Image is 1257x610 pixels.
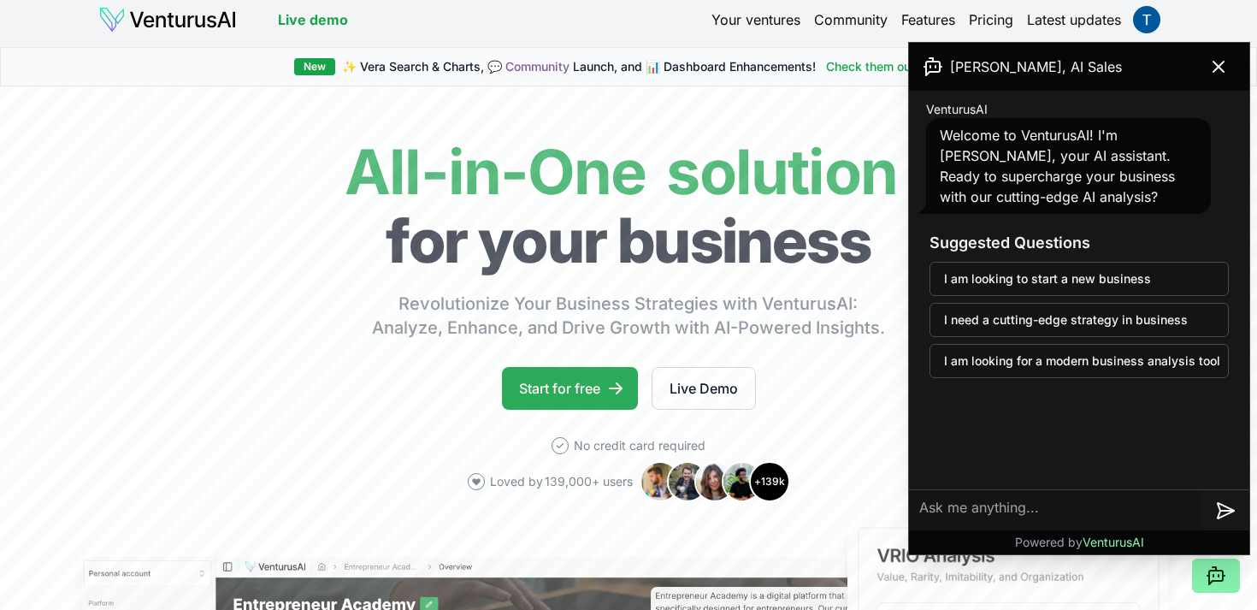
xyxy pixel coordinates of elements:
img: Avatar 4 [722,461,763,502]
button: I am looking for a modern business analysis tool [929,344,1229,378]
span: VenturusAI [926,101,988,118]
h3: Suggested Questions [929,231,1229,255]
img: Avatar 2 [667,461,708,502]
a: Your ventures [711,9,800,30]
img: logo [98,6,237,33]
img: Avatar 3 [694,461,735,502]
span: VenturusAI [1083,535,1144,549]
span: Welcome to VenturusAI! I'm [PERSON_NAME], your AI assistant. Ready to supercharge your business w... [940,127,1175,205]
a: Check them out here [826,58,964,75]
p: Powered by [1015,534,1144,551]
a: Community [505,59,569,74]
a: Features [901,9,955,30]
button: I need a cutting-edge strategy in business [929,303,1229,337]
button: I am looking to start a new business [929,262,1229,296]
div: New [294,58,335,75]
a: Live demo [278,9,348,30]
a: Live Demo [652,367,756,410]
span: ✨ Vera Search & Charts, 💬 Launch, and 📊 Dashboard Enhancements! [342,58,816,75]
span: [PERSON_NAME], AI Sales [950,56,1122,77]
img: ACg8ocIpYp0R-Gj54RdnqT3xDXCaIqxqF65jx6jzqJw4g7PFm5Cn9w=s96-c [1133,6,1160,33]
a: Pricing [969,9,1013,30]
a: Community [814,9,888,30]
img: Avatar 1 [640,461,681,502]
a: Start for free [502,367,638,410]
a: Latest updates [1027,9,1121,30]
